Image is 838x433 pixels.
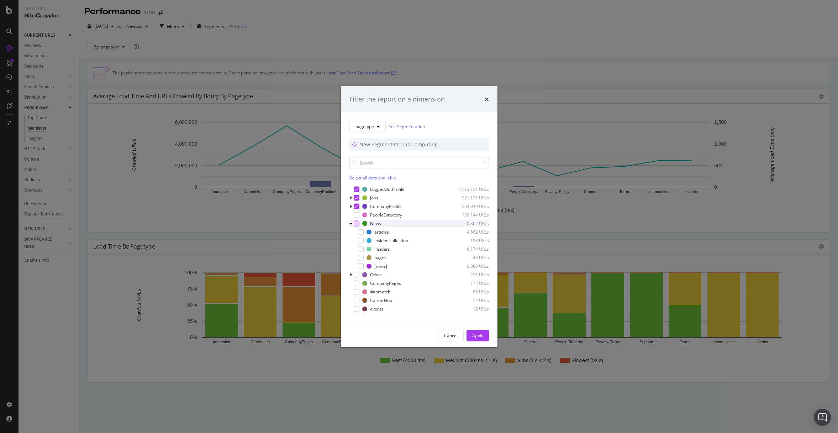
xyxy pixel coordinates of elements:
[454,297,489,303] div: 14 URLs
[349,95,445,104] div: Filter the report on a dimension
[454,314,489,320] div: 3 URLs
[454,263,489,269] div: 9,380 URLs
[370,289,390,295] div: #nomatch
[454,238,489,244] div: 198 URLs
[370,314,396,320] div: communities
[454,280,489,286] div: 174 URLs
[370,306,383,312] div: events
[374,238,408,244] div: insider-collection
[454,255,489,261] div: 48 URLs
[389,123,425,130] a: Edit Segmentation
[349,156,489,169] input: Search
[370,297,392,303] div: CareerHub
[438,330,464,341] button: Cancel
[359,141,439,148] div: New Segmentation is Computing
[454,220,489,226] div: 20,362 URLs
[374,229,389,235] div: articles
[370,272,381,278] div: Other
[485,95,489,104] div: times
[355,124,374,130] span: pagetype
[370,220,381,226] div: News
[472,333,483,339] div: Apply
[444,333,458,339] div: Cancel
[341,86,497,347] div: modal
[454,212,489,218] div: 139,144 URLs
[370,203,402,209] div: CompanyProfile
[370,195,378,201] div: Jobs
[814,409,831,426] div: Open Intercom Messenger
[454,203,489,209] div: 564,849 URLs
[374,263,387,269] div: [none]
[349,174,489,181] div: Select all data available
[370,212,402,218] div: PeopleDirectory
[454,306,489,312] div: 12 URLs
[454,229,489,235] div: 4,562 URLs
[454,246,489,252] div: 6,174 URLs
[467,330,489,341] button: Apply
[454,186,489,192] div: 4,113,151 URLs
[454,195,489,201] div: 921,131 URLs
[370,186,405,192] div: LoggedOutProfile
[370,280,401,286] div: CompanyPages
[454,272,489,278] div: 271 URLs
[349,121,386,132] button: pagetype
[454,289,489,295] div: 88 URLs
[374,246,390,252] div: insiders
[374,255,386,261] div: pages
